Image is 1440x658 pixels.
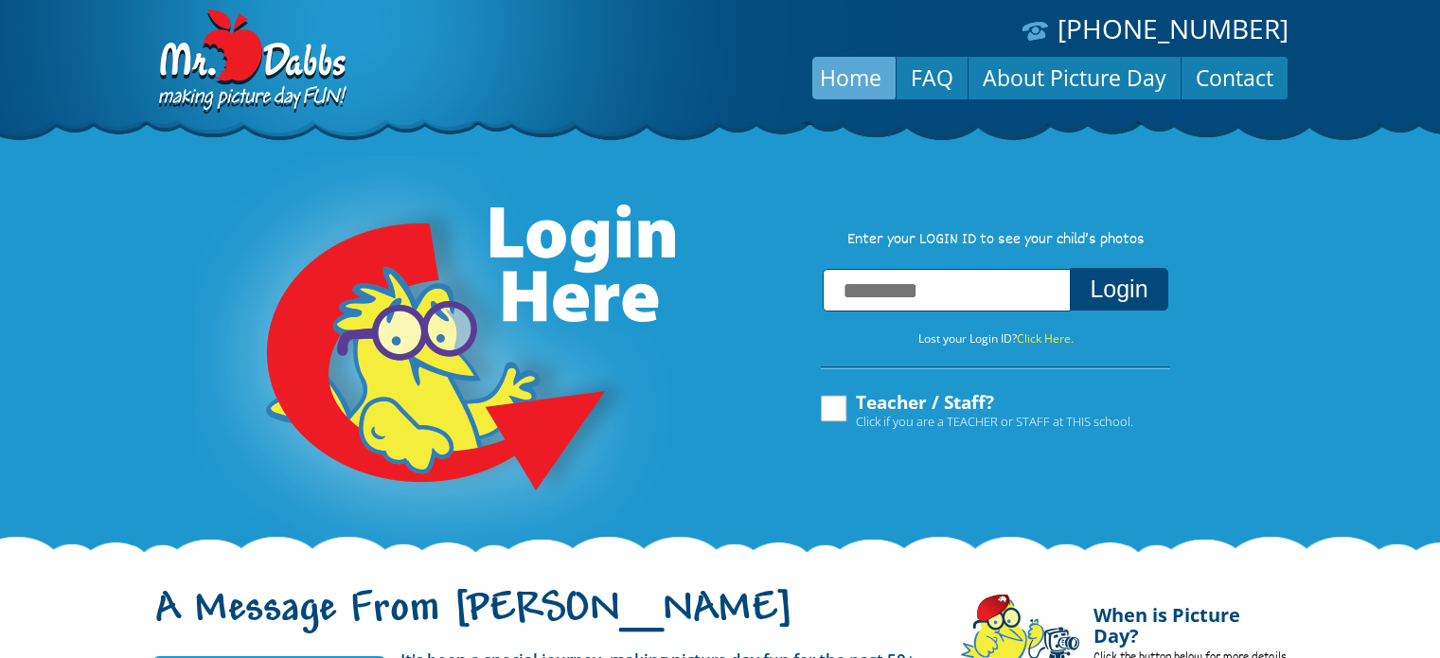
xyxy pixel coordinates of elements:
[1182,55,1288,100] a: Contact
[1017,330,1074,347] a: Click Here.
[194,156,679,554] img: Login Here
[152,601,933,641] h1: A Message From [PERSON_NAME]
[152,9,349,116] img: Dabbs Company
[1093,594,1289,647] h4: When is Picture Day?
[818,393,1133,429] label: Teacher / Staff?
[1058,10,1289,46] a: [PHONE_NUMBER]
[806,55,896,100] a: Home
[802,230,1190,251] p: Enter your LOGIN ID to see your child’s photos
[802,329,1190,349] p: Lost your Login ID?
[1070,268,1167,311] button: Login
[969,55,1181,100] a: About Picture Day
[856,412,1133,431] span: Click if you are a TEACHER or STAFF at THIS school.
[897,55,968,100] a: FAQ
